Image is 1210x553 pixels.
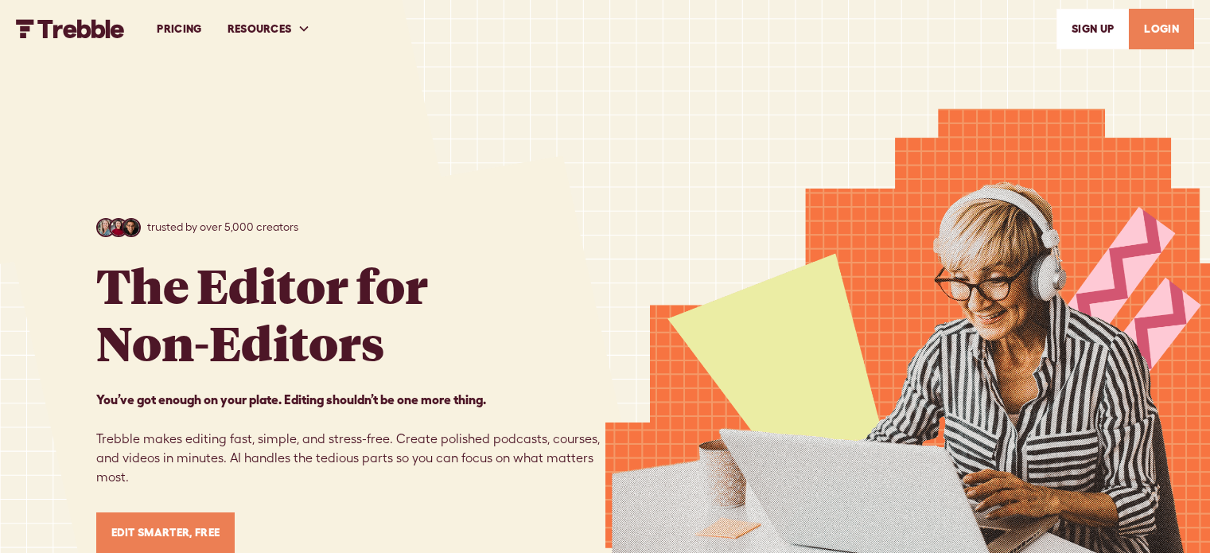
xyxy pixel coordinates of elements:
[96,392,486,407] strong: You’ve got enough on your plate. Editing shouldn’t be one more thing. ‍
[96,390,605,487] p: Trebble makes editing fast, simple, and stress-free. Create polished podcasts, courses, and video...
[1056,9,1129,49] a: SIGn UP
[144,2,214,56] a: PRICING
[215,2,324,56] div: RESOURCES
[96,512,235,553] a: Edit Smarter, Free
[16,19,125,38] img: Trebble FM Logo
[147,219,298,236] p: trusted by over 5,000 creators
[228,21,292,37] div: RESOURCES
[16,19,125,38] a: home
[96,256,428,371] h1: The Editor for Non-Editors
[1129,9,1194,49] a: LOGIN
